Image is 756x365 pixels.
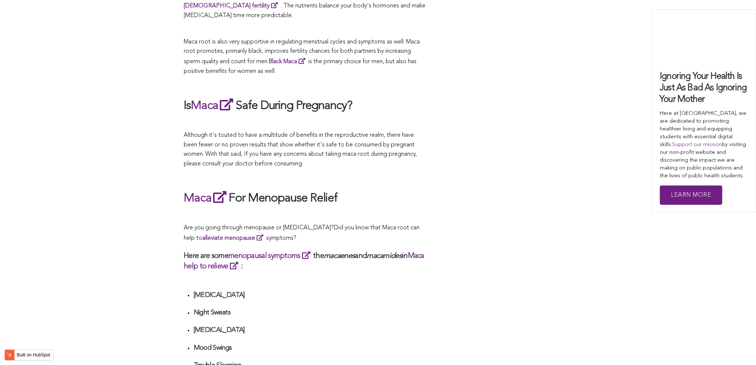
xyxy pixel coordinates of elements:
span: Although it's touted to have a multitude of benefits in the reproductive realm, there have been f... [184,132,417,167]
iframe: Chat Widget [719,329,756,365]
a: Maca [191,100,236,112]
h4: Night Sweats [193,309,425,317]
img: HubSpot sprocket logo [5,351,14,359]
a: menopausal symptoms [228,252,313,260]
label: Built on HubSpot [14,350,53,360]
a: Maca help to relieve [184,252,424,270]
strong: Black Maca [268,59,297,65]
a: Black Maca [268,59,308,65]
a: alleviate menopause [202,235,266,241]
em: macaenes [324,252,355,260]
span: Did you know that Maca root can help to symptoms? [184,225,419,241]
h4: [MEDICAL_DATA] [193,326,425,335]
h2: Is Safe During Pregnancy? [184,97,425,114]
h4: [MEDICAL_DATA] [193,291,425,300]
a: Learn More [660,185,722,205]
button: Built on HubSpot [4,349,54,361]
span: Maca root is also very supportive in regulating menstrual cycles and symptoms as well. Maca root ... [184,39,420,74]
h4: Mood Swings [193,344,425,352]
em: macamides [367,252,402,260]
h3: Here are some the and in : [184,251,425,271]
span: Are you going through menopause or [MEDICAL_DATA]? [184,225,334,231]
h2: For Menopause Relief [184,190,425,207]
a: Maca [184,193,229,204]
